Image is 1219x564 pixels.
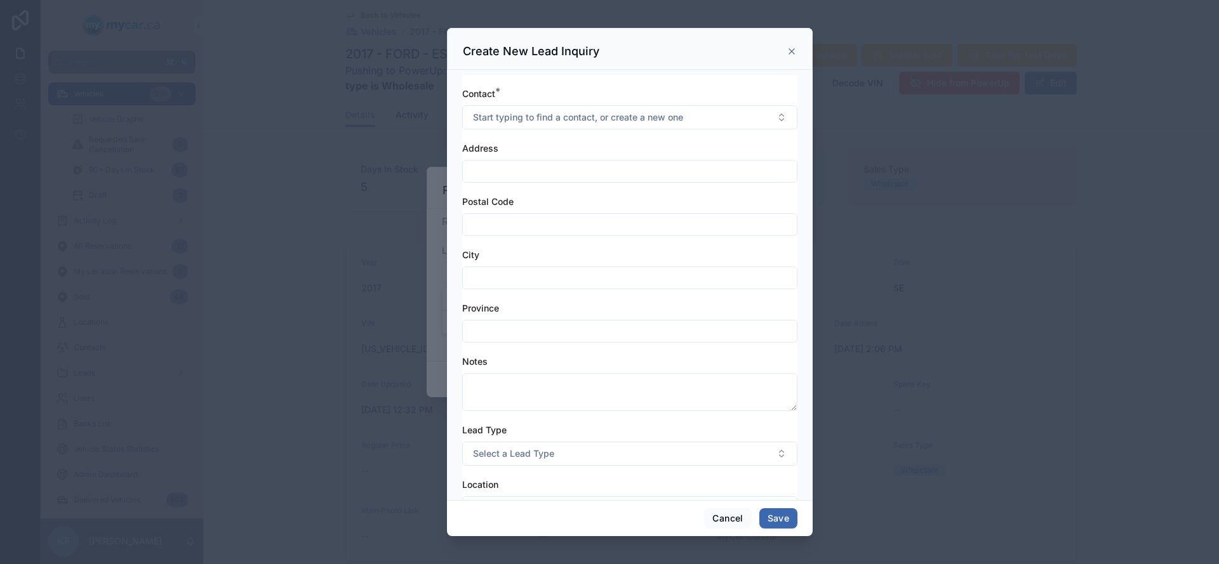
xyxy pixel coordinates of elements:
[462,196,514,207] span: Postal Code
[473,447,554,460] span: Select a Lead Type
[462,496,797,520] button: Select Button
[462,479,498,490] span: Location
[462,303,499,313] span: Province
[462,88,495,99] span: Contact
[462,105,797,129] button: Select Button
[462,424,507,435] span: Lead Type
[473,111,683,124] span: Start typing to find a contact, or create a new one
[462,249,479,260] span: City
[704,508,751,528] button: Cancel
[462,442,797,466] button: Select Button
[759,508,797,528] button: Save
[463,44,599,59] h3: Create New Lead Inquiry
[462,356,488,367] span: Notes
[462,143,498,154] span: Address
